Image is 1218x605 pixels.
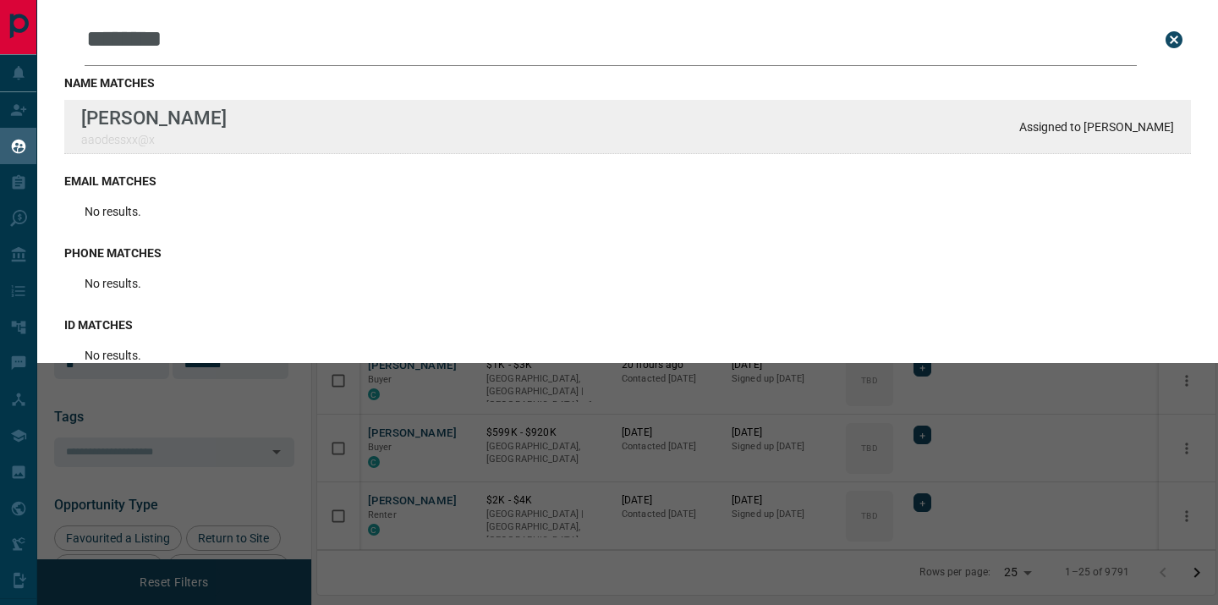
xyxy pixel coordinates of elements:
[1157,23,1191,57] button: close search bar
[85,349,141,362] p: No results.
[64,246,1191,260] h3: phone matches
[64,76,1191,90] h3: name matches
[64,174,1191,188] h3: email matches
[1019,120,1174,134] p: Assigned to [PERSON_NAME]
[81,133,227,146] p: aaodessxx@x
[64,318,1191,332] h3: id matches
[85,205,141,218] p: No results.
[85,277,141,290] p: No results.
[81,107,227,129] p: [PERSON_NAME]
